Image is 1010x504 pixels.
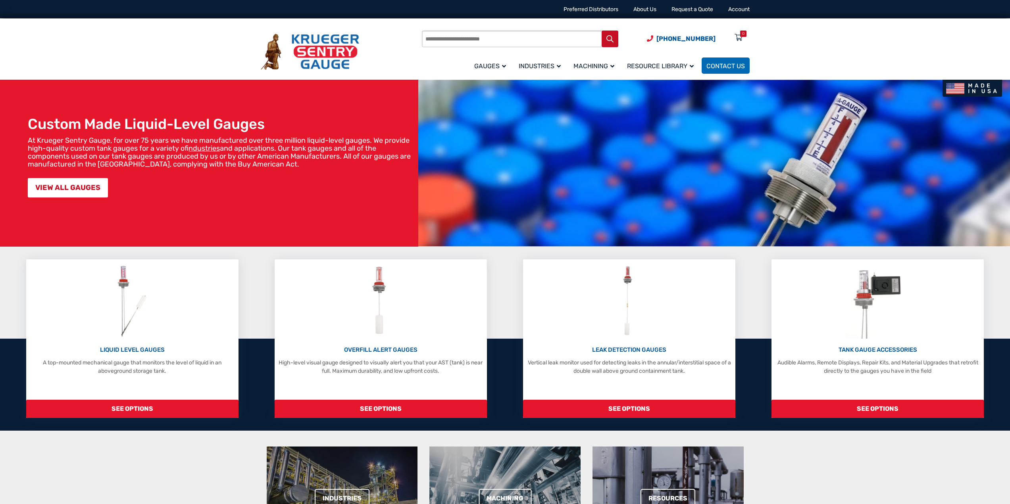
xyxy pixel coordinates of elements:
[775,358,979,375] p: Audible Alarms, Remote Displays, Repair Kits, and Material Upgrades that retrofit directly to the...
[614,263,645,339] img: Leak Detection Gauges
[647,34,716,44] a: Phone Number (920) 434-8860
[527,358,731,375] p: Vertical leak monitor used for detecting leaks in the annular/interstitial space of a double wall...
[111,263,153,339] img: Liquid Level Gauges
[26,400,238,418] span: SEE OPTIONS
[846,263,910,339] img: Tank Gauge Accessories
[28,136,414,168] p: At Krueger Sentry Gauge, for over 75 years we have manufactured over three million liquid-level g...
[189,144,220,153] a: industries
[514,56,569,75] a: Industries
[702,57,750,74] a: Contact Us
[706,62,745,70] span: Contact Us
[671,6,713,13] a: Request a Quote
[469,56,514,75] a: Gauges
[622,56,702,75] a: Resource Library
[30,345,234,355] p: LIQUID LEVEL GAUGES
[564,6,618,13] a: Preferred Distributors
[418,80,1010,247] img: bg_hero_bannerksentry
[775,345,979,355] p: TANK GAUGE ACCESSORIES
[771,259,983,418] a: Tank Gauge Accessories TANK GAUGE ACCESSORIES Audible Alarms, Remote Displays, Repair Kits, and M...
[363,263,398,339] img: Overfill Alert Gauges
[279,358,483,375] p: High-level visual gauge designed to visually alert you that your AST (tank) is near full. Maximum...
[943,80,1002,97] img: Made In USA
[28,115,414,132] h1: Custom Made Liquid-Level Gauges
[523,259,735,418] a: Leak Detection Gauges LEAK DETECTION GAUGES Vertical leak monitor used for detecting leaks in the...
[279,345,483,355] p: OVERFILL ALERT GAUGES
[26,259,238,418] a: Liquid Level Gauges LIQUID LEVEL GAUGES A top-mounted mechanical gauge that monitors the level of...
[275,259,487,418] a: Overfill Alert Gauges OVERFILL ALERT GAUGES High-level visual gauge designed to visually alert yo...
[275,400,487,418] span: SEE OPTIONS
[742,31,745,37] div: 0
[728,6,750,13] a: Account
[627,62,694,70] span: Resource Library
[633,6,656,13] a: About Us
[569,56,622,75] a: Machining
[573,62,614,70] span: Machining
[261,34,359,70] img: Krueger Sentry Gauge
[30,358,234,375] p: A top-mounted mechanical gauge that monitors the level of liquid in an aboveground storage tank.
[656,35,716,42] span: [PHONE_NUMBER]
[527,345,731,355] p: LEAK DETECTION GAUGES
[771,400,983,418] span: SEE OPTIONS
[519,62,561,70] span: Industries
[28,178,108,197] a: VIEW ALL GAUGES
[474,62,506,70] span: Gauges
[523,400,735,418] span: SEE OPTIONS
